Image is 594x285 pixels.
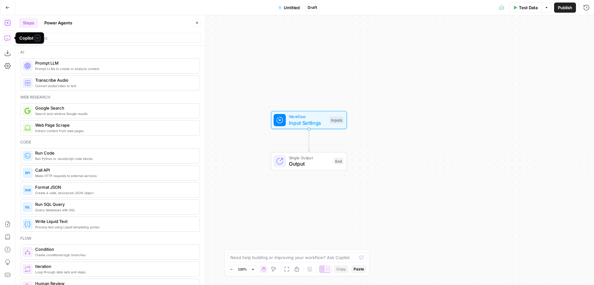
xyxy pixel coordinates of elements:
span: Untitled [284,4,300,11]
button: Test Data [509,3,541,13]
span: Loop through data sets and steps [35,269,195,275]
span: Run SQL Query [35,201,195,207]
span: Format JSON [35,184,195,190]
div: Single OutputOutputEnd [250,152,368,170]
span: Workflow [289,114,327,120]
span: Search and retrieve Google results [35,111,195,116]
span: C [35,35,40,41]
div: End [334,158,343,165]
span: Iteration [35,263,195,269]
g: Edge from start to end [308,129,310,151]
span: Create conditional logic branches [35,252,195,257]
span: Prompt LLMs to create or analyze content [35,66,195,71]
span: Single Output [289,155,331,161]
button: Publish [554,3,576,13]
span: Convert audio/video to text [35,83,195,88]
span: Copy [336,266,346,272]
span: Prompt LLM [35,60,195,66]
span: Web Page Scrape [35,122,195,128]
span: Paste [354,266,364,272]
span: Publish [558,4,572,11]
div: WorkflowInput SettingsInputs [250,111,368,129]
span: Condition [35,246,195,252]
span: Output [289,160,331,168]
div: Code [20,139,200,145]
span: Run Code [35,150,195,156]
button: Copy [334,265,348,273]
input: Search steps [22,35,198,41]
span: Extract content from web pages [35,128,195,133]
span: Process text using Liquid templating syntax [35,225,195,230]
button: Power Agents [41,18,76,28]
span: Query databases with SQL [35,207,195,212]
span: Draft [308,5,317,10]
span: Call API [35,167,195,173]
span: Transcribe Audio [35,77,195,83]
span: Google Search [35,105,195,111]
button: Steps [19,18,38,28]
div: Copilot [19,35,40,41]
span: Write Liquid Text [35,218,195,225]
span: 120% [238,267,247,272]
span: Run Python or JavaScript code blocks [35,156,195,161]
div: Inputs [329,117,343,123]
span: Create a valid, structured JSON object [35,190,195,195]
button: Paste [351,265,367,273]
div: Ai [20,49,200,55]
span: Input Settings [289,119,327,127]
button: Untitled [274,3,303,13]
span: Test Data [519,4,538,11]
div: Web research [20,94,200,100]
span: Make HTTP requests to external services [35,173,195,178]
div: Flow [20,236,200,241]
